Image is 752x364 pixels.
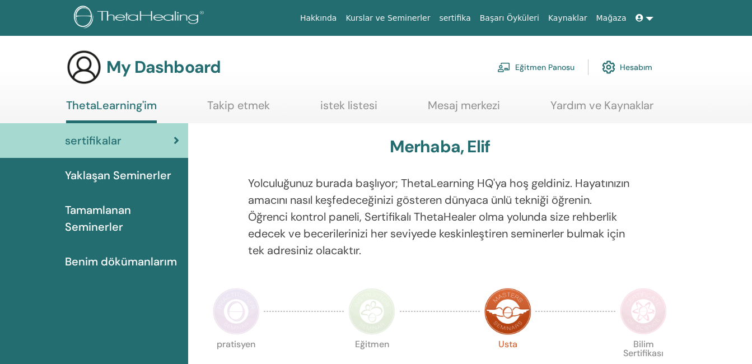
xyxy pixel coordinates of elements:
img: generic-user-icon.jpg [66,49,102,85]
a: Eğitmen Panosu [497,55,574,80]
img: logo.png [74,6,208,31]
a: istek listesi [320,99,377,120]
h3: Merhaba, Elif [390,137,491,157]
a: Kaynaklar [544,8,592,29]
a: Kurslar ve Seminerler [341,8,435,29]
a: Takip etmek [207,99,270,120]
a: Hakkında [296,8,342,29]
img: Practitioner [213,288,260,335]
a: sertifika [435,8,475,29]
span: sertifikalar [65,132,122,149]
a: Mağaza [591,8,630,29]
h3: My Dashboard [106,57,221,77]
a: ThetaLearning'im [66,99,157,123]
a: Mesaj merkezi [428,99,500,120]
img: Certificate of Science [620,288,667,335]
span: Yaklaşan Seminerler [65,167,171,184]
img: Master [484,288,531,335]
img: Instructor [348,288,395,335]
img: cog.svg [602,58,615,77]
a: Başarı Öyküleri [475,8,544,29]
p: Yolculuğunuz burada başlıyor; ThetaLearning HQ'ya hoş geldiniz. Hayatınızın amacını nasıl keşfede... [248,175,631,259]
img: chalkboard-teacher.svg [497,62,511,72]
span: Benim dökümanlarım [65,253,177,270]
span: Tamamlanan Seminerler [65,202,179,235]
a: Yardım ve Kaynaklar [550,99,653,120]
a: Hesabım [602,55,652,80]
